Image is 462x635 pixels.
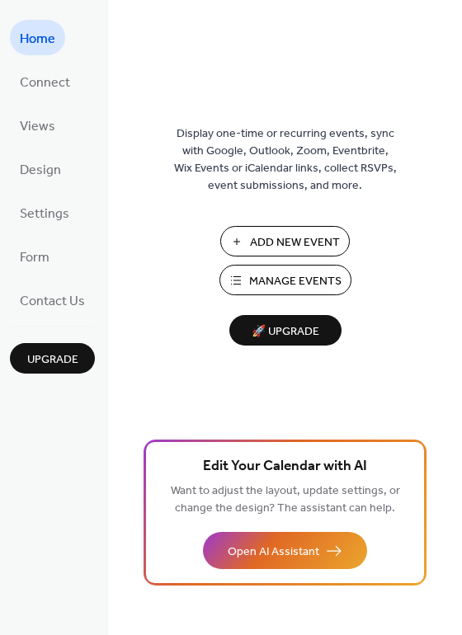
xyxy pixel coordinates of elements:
[20,70,70,96] span: Connect
[228,543,319,561] span: Open AI Assistant
[10,343,95,374] button: Upgrade
[20,114,55,139] span: Views
[249,273,342,290] span: Manage Events
[229,315,342,346] button: 🚀 Upgrade
[10,107,65,143] a: Views
[239,321,332,343] span: 🚀 Upgrade
[174,125,397,195] span: Display one-time or recurring events, sync with Google, Outlook, Zoom, Eventbrite, Wix Events or ...
[20,26,55,52] span: Home
[250,234,340,252] span: Add New Event
[20,289,85,314] span: Contact Us
[171,480,400,520] span: Want to adjust the layout, update settings, or change the design? The assistant can help.
[219,265,351,295] button: Manage Events
[20,158,61,183] span: Design
[20,245,49,270] span: Form
[10,238,59,274] a: Form
[203,455,367,478] span: Edit Your Calendar with AI
[10,20,65,55] a: Home
[20,201,69,227] span: Settings
[10,195,79,230] a: Settings
[10,282,95,317] a: Contact Us
[220,226,350,256] button: Add New Event
[10,151,71,186] a: Design
[27,351,78,369] span: Upgrade
[203,532,367,569] button: Open AI Assistant
[10,63,80,99] a: Connect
